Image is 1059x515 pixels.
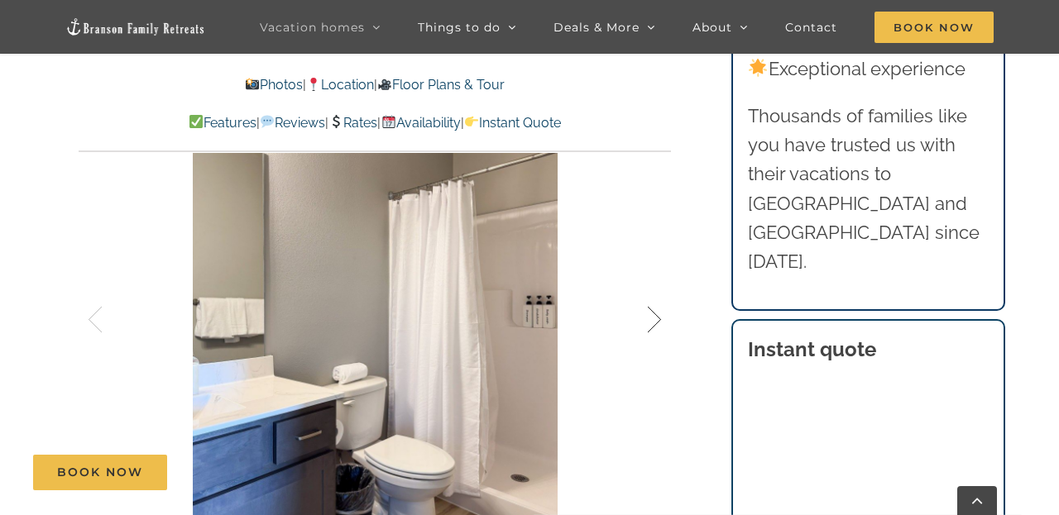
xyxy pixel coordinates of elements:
span: Book Now [57,465,143,479]
img: 📍 [307,78,320,91]
span: About [692,21,732,33]
a: Rates [328,115,377,131]
span: Contact [785,21,837,33]
img: 🌟 [749,59,767,77]
p: | | [79,74,671,96]
img: 💲 [329,115,343,128]
p: | | | | [79,112,671,134]
img: Branson Family Retreats Logo [65,17,206,36]
span: Things to do [418,21,501,33]
span: Vacation homes [260,21,365,33]
a: Location [306,77,374,93]
img: 💬 [261,115,274,128]
a: Reviews [260,115,325,131]
p: Thousands of families like you have trusted us with their vacations to [GEOGRAPHIC_DATA] and [GEO... [748,102,990,276]
img: ✅ [189,115,203,128]
img: 📸 [246,78,259,91]
strong: Instant quote [748,337,876,361]
img: 👉 [465,115,478,128]
span: Book Now [875,12,994,43]
img: 🎥 [378,78,391,91]
a: Floor Plans & Tour [377,77,505,93]
a: Instant Quote [464,115,561,131]
a: Features [189,115,256,131]
span: Deals & More [553,21,640,33]
a: Photos [244,77,302,93]
a: Book Now [33,455,167,490]
img: 📆 [382,115,395,128]
a: Availability [381,115,460,131]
